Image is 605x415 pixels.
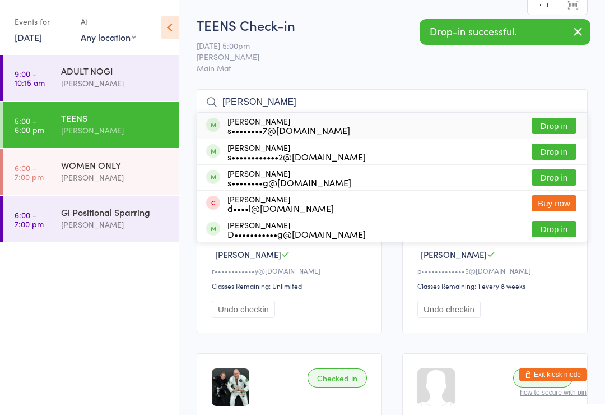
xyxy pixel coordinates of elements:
button: Drop in [532,221,576,237]
div: [PERSON_NAME] [61,218,169,231]
div: s••••••••7@[DOMAIN_NAME] [227,126,350,135]
button: Undo checkin [417,301,481,318]
div: r••••••••••••y@[DOMAIN_NAME] [212,266,370,275]
div: Classes Remaining: 1 every 8 weeks [417,281,576,290]
div: [PERSON_NAME] [227,169,351,187]
div: s••••••••••••2@[DOMAIN_NAME] [227,152,366,161]
div: Checked in [513,368,573,388]
button: Buy now [532,195,576,211]
button: how to secure with pin [520,389,587,396]
div: Checked in [308,368,367,388]
button: Drop in [532,118,576,134]
span: [DATE] 5:00pm [197,40,570,51]
div: TEENS [61,112,169,124]
span: [PERSON_NAME] [421,248,487,260]
div: [PERSON_NAME] [227,143,366,161]
div: [PERSON_NAME] [227,117,350,135]
button: Undo checkin [212,301,275,318]
a: [DATE] [15,31,42,43]
time: 9:00 - 10:15 am [15,69,45,87]
button: Exit kiosk mode [519,368,587,381]
div: [PERSON_NAME] [61,171,169,184]
time: 6:00 - 7:00 pm [15,210,44,228]
div: ADULT NOGI [61,64,169,77]
div: Gi Positional Sparring [61,206,169,218]
div: Events for [15,12,69,31]
time: 5:00 - 6:00 pm [15,116,44,134]
div: [PERSON_NAME] [227,220,366,238]
div: p•••••••••••••5@[DOMAIN_NAME] [417,266,576,275]
div: Any location [81,31,136,43]
span: Main Mat [197,62,588,73]
div: s••••••••g@[DOMAIN_NAME] [227,178,351,187]
span: [PERSON_NAME] [197,51,570,62]
a: 5:00 -6:00 pmTEENS[PERSON_NAME] [3,102,179,148]
div: D•••••••••••g@[DOMAIN_NAME] [227,229,366,238]
div: Classes Remaining: Unlimited [212,281,370,290]
time: 6:00 - 7:00 pm [15,163,44,181]
a: 6:00 -7:00 pmGi Positional Sparring[PERSON_NAME] [3,196,179,242]
input: Search [197,89,588,115]
div: [PERSON_NAME] [61,124,169,137]
div: Drop-in successful. [420,19,590,45]
div: At [81,12,136,31]
img: image1745408253.png [212,368,249,406]
button: Drop in [532,144,576,160]
a: 9:00 -10:15 amADULT NOGI[PERSON_NAME] [3,55,179,101]
div: [PERSON_NAME] [227,195,334,213]
a: 6:00 -7:00 pmWOMEN ONLY[PERSON_NAME] [3,149,179,195]
span: [PERSON_NAME] [215,248,281,260]
div: WOMEN ONLY [61,159,169,171]
div: d••••l@[DOMAIN_NAME] [227,204,334,213]
h2: TEENS Check-in [197,16,588,34]
div: [PERSON_NAME] [61,77,169,90]
button: Drop in [532,169,576,186]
